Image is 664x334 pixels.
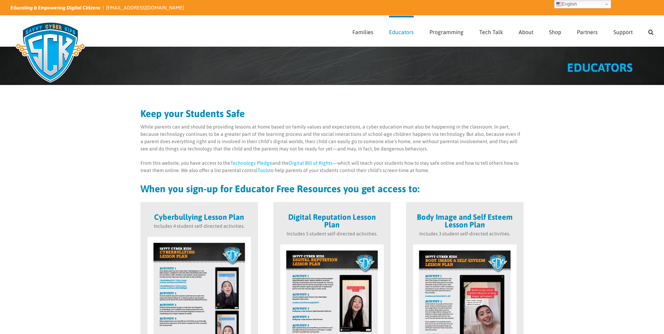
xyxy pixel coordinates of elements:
[140,160,524,174] p: From this website, you have access to the and the —which will teach your students how to stay saf...
[258,168,269,173] a: Tools
[556,1,562,7] img: en
[389,16,414,46] a: Educators
[479,29,503,35] span: Tech Talk
[389,29,414,35] span: Educators
[140,109,524,118] h2: Keep your Students Safe
[289,160,333,166] a: Digital Bill of Rights
[648,16,654,46] a: Search
[140,123,524,153] p: While parents can and should be providing lessons at home based on family values and expectations...
[106,5,184,10] a: [EMAIL_ADDRESS][DOMAIN_NAME]
[352,16,654,46] nav: Main Menu
[417,212,513,229] strong: Body Image and Self Esteem Lesson Plan
[613,29,633,35] span: Support
[577,16,598,46] a: Partners
[140,184,524,194] h2: When you sign-up for Educator Free Resources you get access to:
[429,16,464,46] a: Programming
[519,29,533,35] span: About
[549,29,561,35] span: Shop
[549,16,561,46] a: Shop
[519,16,533,46] a: About
[352,16,373,46] a: Families
[429,29,464,35] span: Programming
[230,160,272,166] a: Technology Pledge
[577,29,598,35] span: Partners
[567,61,633,74] span: EDUCATORS
[352,29,373,35] span: Families
[613,16,633,46] a: Support
[154,212,244,222] strong: Cyberbullying Lesson Plan
[10,5,100,10] i: Educating & Empowering Digital Citizens
[413,230,517,238] p: Includes 3 student self-directed activities.
[280,230,384,238] p: Includes 5 student self-directed activities.
[10,17,90,87] img: Savvy Cyber Kids Logo
[147,223,251,230] p: Includes 4 student self-directed activities.
[479,16,503,46] a: Tech Talk
[288,212,376,229] strong: Digital Reputation Lesson Plan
